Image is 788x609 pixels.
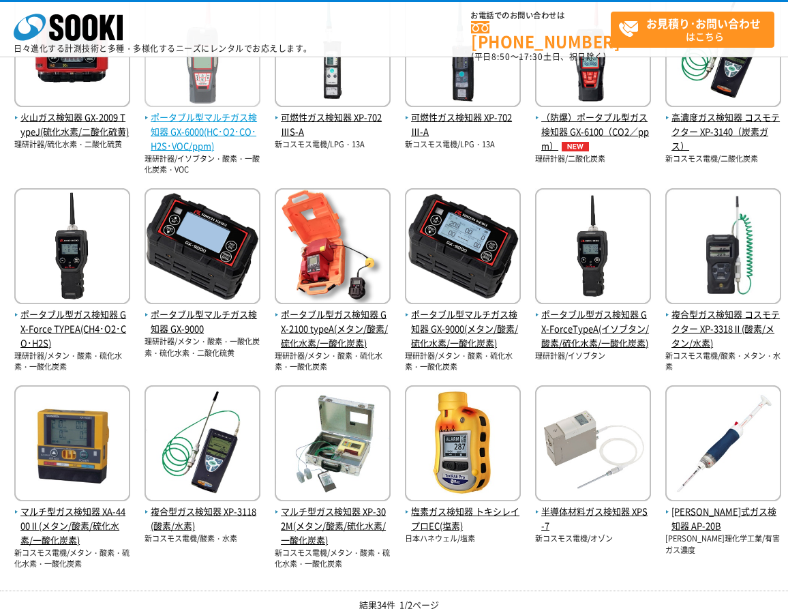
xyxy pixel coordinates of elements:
[558,142,592,151] img: NEW
[646,15,761,31] strong: お見積り･お問い合わせ
[535,351,651,362] p: 理研計器/イソブタン
[519,50,543,63] span: 17:30
[535,533,651,545] p: 新コスモス電機/オゾン
[471,12,611,20] span: お電話でのお問い合わせは
[275,188,391,308] img: GX-2100 typeA(メタン/酸素/硫化水素/一酸化炭素)
[275,97,391,139] a: 可燃性ガス検知器 XP-702ⅢS-A
[535,491,651,533] a: 半導体材料ガス検知器 XPS-7
[275,548,391,570] p: 新コスモス電機/メタン・酸素・硫化水素・一酸化炭素
[145,336,260,359] p: 理研計器/メタン・酸素・一酸化炭素・硫化水素・二酸化硫黄
[665,97,781,153] a: 高濃度ガス検知器 コスモテクター XP-3140（炭素ガス）
[275,491,391,548] a: マルチ型ガス検知器 XP-302M(メタン/酸素/硫化水素/一酸化炭素)
[14,385,130,505] img: XA-4400Ⅱ(メタン/酸素/硫化水素/一酸化炭素)
[405,188,521,308] img: GX-9000(メタン/酸素/硫化水素/一酸化炭素)
[405,110,521,139] span: 可燃性ガス検知器 XP-702Ⅲ-A
[275,505,391,547] span: マルチ型ガス検知器 XP-302M(メタン/酸素/硫化水素/一酸化炭素)
[665,533,781,556] p: [PERSON_NAME]理化学工業/有害ガス濃度
[405,351,521,373] p: 理研計器/メタン・酸素・硫化水素・一酸化炭素
[14,97,130,139] a: 火山ガス検知器 GX-2009 TypeJ(硫化水素/二酸化硫黄)
[665,491,781,533] a: [PERSON_NAME]式ガス検知器 AP-20B
[665,505,781,533] span: [PERSON_NAME]式ガス検知器 AP-20B
[145,533,260,545] p: 新コスモス電機/酸素・水素
[535,153,651,165] p: 理研計器/二酸化炭素
[145,308,260,336] span: ポータブル型マルチガス検知器 GX-9000
[405,294,521,351] a: ポータブル型マルチガス検知器 GX-9000(メタン/酸素/硫化水素/一酸化炭素)
[275,110,391,139] span: 可燃性ガス検知器 XP-702ⅢS-A
[14,110,130,139] span: 火山ガス検知器 GX-2009 TypeJ(硫化水素/二酸化硫黄)
[405,385,521,505] img: トキシレイプロEC(塩素)
[665,188,781,308] img: XP-3318Ⅱ(酸素/メタン/水素)
[275,308,391,350] span: ポータブル型ガス検知器 GX-2100 typeA(メタン/酸素/硫化水素/一酸化炭素)
[14,308,130,350] span: ポータブル型ガス検知器 GX-Force TYPEA(CH4･O2･CO･H2S)
[14,548,130,570] p: 新コスモス電機/メタン・酸素・硫化水素・一酸化炭素
[491,50,511,63] span: 8:50
[665,308,781,350] span: 複合型ガス検知器 コスモテクター XP-3318Ⅱ(酸素/メタン/水素)
[14,44,312,53] p: 日々進化する計測技術と多種・多様化するニーズにレンタルでお応えします。
[618,12,774,46] span: はこちら
[405,308,521,350] span: ポータブル型マルチガス検知器 GX-9000(メタン/酸素/硫化水素/一酸化炭素)
[611,12,774,48] a: お見積り･お問い合わせはこちら
[665,110,781,153] span: 高濃度ガス検知器 コスモテクター XP-3140（炭素ガス）
[471,50,606,63] span: (平日 ～ 土日、祝日除く)
[14,505,130,547] span: マルチ型ガス検知器 XA-4400Ⅱ(メタン/酸素/硫化水素/一酸化炭素)
[14,139,130,151] p: 理研計器/硫化水素・二酸化硫黄
[535,294,651,351] a: ポータブル型ガス検知器 GX-ForceTypeA(イソブタン/酸素/硫化水素/一酸化炭素)
[145,188,260,308] img: GX-9000
[405,139,521,151] p: 新コスモス電機/LPG・13A
[535,97,651,153] a: （防爆）ポータブル型ガス検知器 GX-6100（CO2／ppm）NEW
[665,385,781,505] img: AP-20B
[14,351,130,373] p: 理研計器/メタン・酸素・硫化水素・一酸化炭素
[535,385,651,505] img: XPS-7
[145,385,260,505] img: XP-3118(酸素/水素)
[145,97,260,153] a: ポータブル型マルチガス検知器 GX-6000(HC･O2･CO･H2S･VOC/ppm)
[145,110,260,153] span: ポータブル型マルチガス検知器 GX-6000(HC･O2･CO･H2S･VOC/ppm)
[14,491,130,548] a: マルチ型ガス検知器 XA-4400Ⅱ(メタン/酸素/硫化水素/一酸化炭素)
[665,294,781,351] a: 複合型ガス検知器 コスモテクター XP-3318Ⅱ(酸素/メタン/水素)
[535,505,651,533] span: 半導体材料ガス検知器 XPS-7
[145,505,260,533] span: 複合型ガス検知器 XP-3118(酸素/水素)
[405,533,521,545] p: 日本ハネウェル/塩素
[535,308,651,350] span: ポータブル型ガス検知器 GX-ForceTypeA(イソブタン/酸素/硫化水素/一酸化炭素)
[405,97,521,139] a: 可燃性ガス検知器 XP-702Ⅲ-A
[145,153,260,176] p: 理研計器/イソブタン・酸素・一酸化炭素・VOC
[275,294,391,351] a: ポータブル型ガス検知器 GX-2100 typeA(メタン/酸素/硫化水素/一酸化炭素)
[145,294,260,336] a: ポータブル型マルチガス検知器 GX-9000
[275,351,391,373] p: 理研計器/メタン・酸素・硫化水素・一酸化炭素
[405,505,521,533] span: 塩素ガス検知器 トキシレイプロEC(塩素)
[535,110,651,153] span: （防爆）ポータブル型ガス検知器 GX-6100（CO2／ppm）
[14,188,130,308] img: GX-Force TYPEA(CH4･O2･CO･H2S)
[665,351,781,373] p: 新コスモス電機/酸素・メタン・水素
[471,21,611,49] a: [PHONE_NUMBER]
[275,385,391,505] img: XP-302M(メタン/酸素/硫化水素/一酸化炭素)
[535,188,651,308] img: GX-ForceTypeA(イソブタン/酸素/硫化水素/一酸化炭素)
[275,139,391,151] p: 新コスモス電機/LPG・13A
[405,491,521,533] a: 塩素ガス検知器 トキシレイプロEC(塩素)
[665,153,781,165] p: 新コスモス電機/二酸化炭素
[14,294,130,351] a: ポータブル型ガス検知器 GX-Force TYPEA(CH4･O2･CO･H2S)
[145,491,260,533] a: 複合型ガス検知器 XP-3118(酸素/水素)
